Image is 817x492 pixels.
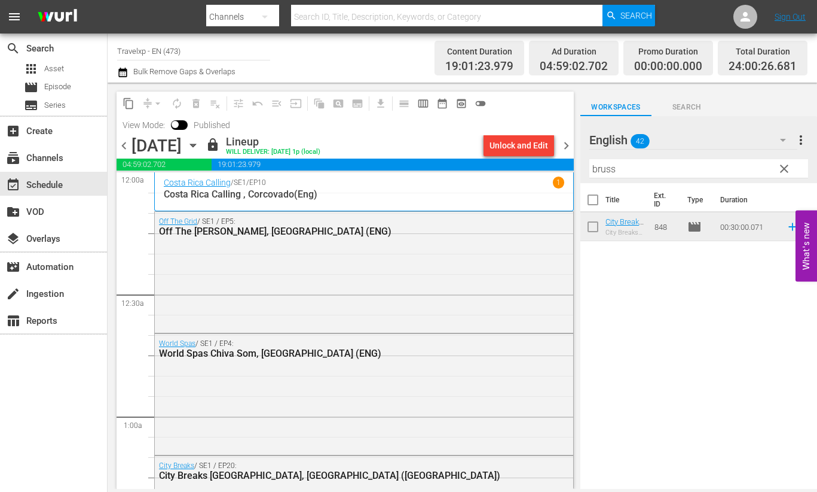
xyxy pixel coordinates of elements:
[24,80,38,95] span: Episode
[775,12,806,22] a: Sign Out
[167,94,186,113] span: Loop Content
[226,135,320,148] div: Lineup
[186,94,206,113] span: Select an event to delete
[620,5,652,26] span: Search
[123,98,134,110] span: content_copy
[7,10,22,24] span: menu
[651,101,723,114] span: Search
[605,183,647,217] th: Title
[44,63,64,75] span: Asset
[795,211,817,282] button: Open Feedback Widget
[305,92,329,115] span: Refresh All Search Blocks
[417,98,429,110] span: calendar_view_week_outlined
[559,138,574,153] span: chevron_right
[6,314,20,328] span: table_chart
[117,120,171,130] span: View Mode:
[225,92,248,115] span: Customize Events
[164,189,564,200] p: Costa Rica Calling , Corcovado(Eng)
[159,217,197,226] a: Off The Grid
[44,81,71,93] span: Episode
[119,94,138,113] span: Copy Lineup
[159,461,507,481] div: / SE1 / EP20:
[267,94,286,113] span: Fill episodes with ad slates
[348,94,367,113] span: Create Series Block
[164,178,231,187] a: Costa Rica Calling
[436,98,448,110] span: date_range_outlined
[647,183,680,217] th: Ext. ID
[159,217,507,237] div: / SE1 / EP5:
[540,60,608,74] span: 04:59:02.702
[117,159,212,171] span: 04:59:02.702
[455,98,467,110] span: preview_outlined
[729,60,797,74] span: 24:00:26.681
[580,101,651,114] span: Workspaces
[605,217,644,253] a: City Breaks [GEOGRAPHIC_DATA] (ENG)
[634,43,702,60] div: Promo Duration
[484,135,554,156] button: Unlock and Edit
[650,212,683,241] td: 848
[367,92,390,115] span: Download as CSV
[44,99,66,111] span: Series
[680,183,713,217] th: Type
[6,287,20,301] span: Ingestion
[248,94,267,113] span: Revert to Primary Episode
[159,339,195,348] a: World Spas
[117,138,131,153] span: chevron_left
[634,60,702,74] span: 00:00:00.000
[131,67,235,76] span: Bulk Remove Gaps & Overlaps
[234,178,249,187] p: SE1 /
[206,138,220,152] span: lock
[390,92,414,115] span: Day Calendar View
[131,136,182,156] div: [DATE]
[171,120,179,129] span: Toggle to switch from Published to Draft view.
[777,162,791,176] span: clear
[794,133,808,147] span: more_vert
[713,183,785,217] th: Duration
[6,260,20,274] span: Automation
[159,461,194,470] a: City Breaks
[6,124,20,138] span: Create
[231,178,234,187] p: /
[159,226,507,237] div: Off The [PERSON_NAME], [GEOGRAPHIC_DATA] (ENG)
[540,43,608,60] div: Ad Duration
[188,120,236,130] span: Published
[206,94,225,113] span: Clear Lineup
[475,98,486,110] span: toggle_off
[729,43,797,60] div: Total Duration
[556,178,561,187] p: 1
[159,348,507,359] div: World Spas Chiva Som, [GEOGRAPHIC_DATA] (ENG)
[715,212,781,241] td: 00:30:00.071
[226,148,320,156] div: WILL DELIVER: [DATE] 1p (local)
[589,123,797,157] div: English
[24,62,38,76] span: Asset
[159,339,507,359] div: / SE1 / EP4:
[6,232,20,246] span: Overlays
[774,159,793,178] button: clear
[452,94,471,113] span: View Backup
[605,229,645,236] div: City Breaks [GEOGRAPHIC_DATA], [GEOGRAPHIC_DATA]
[212,159,574,171] span: 19:01:23.979
[329,94,348,113] span: Create Search Block
[6,41,20,56] span: Search
[786,220,799,233] svg: Add to Schedule
[602,5,655,26] button: Search
[286,94,305,113] span: Update Metadata from Key Asset
[433,94,452,113] span: Month Calendar View
[6,205,20,219] span: VOD
[29,3,86,31] img: ans4CAIJ8jUAAAAAAAAAAAAAAAAAAAAAAAAgQb4GAAAAAAAAAAAAAAAAAAAAAAAAJMjXAAAAAAAAAAAAAAAAAAAAAAAAgAT5G...
[445,43,513,60] div: Content Duration
[159,470,507,481] div: City Breaks [GEOGRAPHIC_DATA], [GEOGRAPHIC_DATA] ([GEOGRAPHIC_DATA])
[24,98,38,113] span: Series
[6,151,20,165] span: Channels
[794,126,808,154] button: more_vert
[6,178,20,192] span: event_available
[687,220,702,234] span: Episode
[489,135,548,156] div: Unlock and Edit
[249,178,266,187] p: EP10
[414,94,433,113] span: Week Calendar View
[445,60,513,74] span: 19:01:23.979
[138,94,167,113] span: Remove Gaps & Overlaps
